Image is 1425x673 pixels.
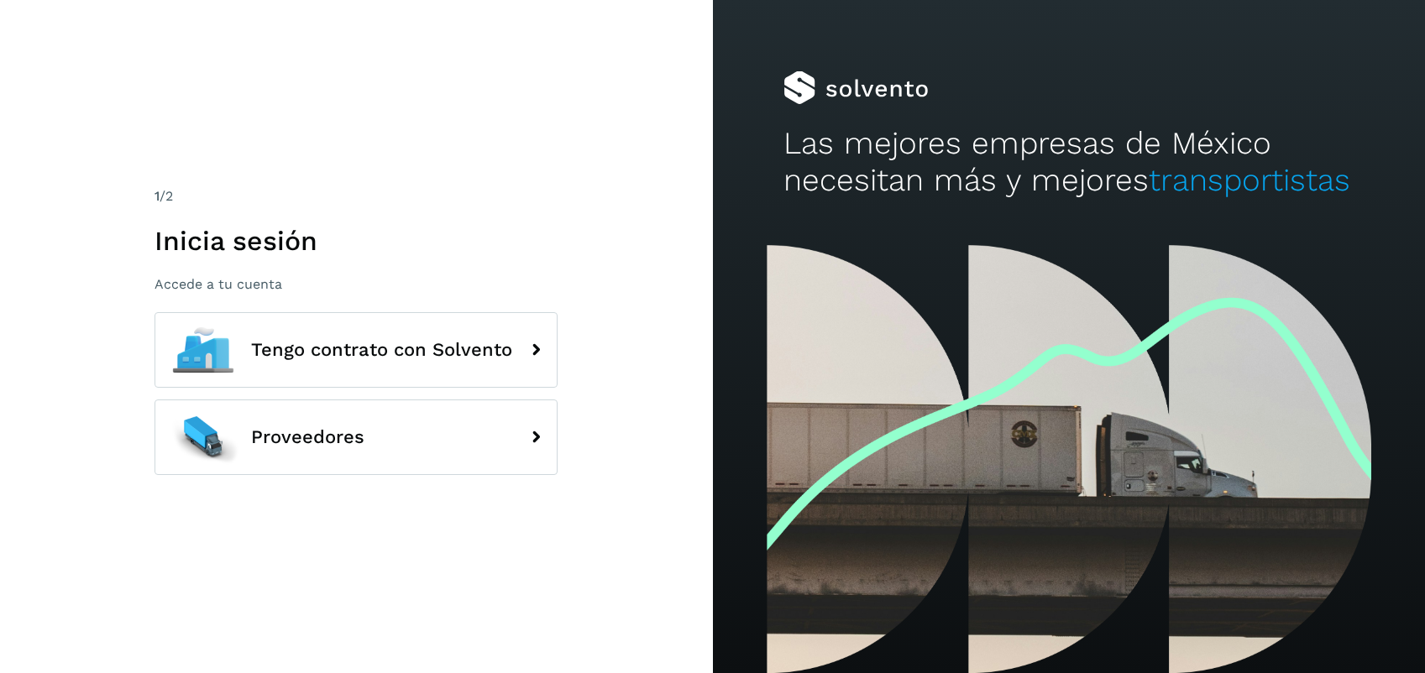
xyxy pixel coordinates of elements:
p: Accede a tu cuenta [155,276,558,292]
h2: Las mejores empresas de México necesitan más y mejores [783,125,1354,200]
span: Proveedores [251,427,364,447]
button: Proveedores [155,399,558,475]
span: transportistas [1149,162,1350,198]
span: 1 [155,188,160,204]
h1: Inicia sesión [155,225,558,257]
div: /2 [155,186,558,206]
button: Tengo contrato con Solvento [155,312,558,388]
span: Tengo contrato con Solvento [251,340,512,360]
